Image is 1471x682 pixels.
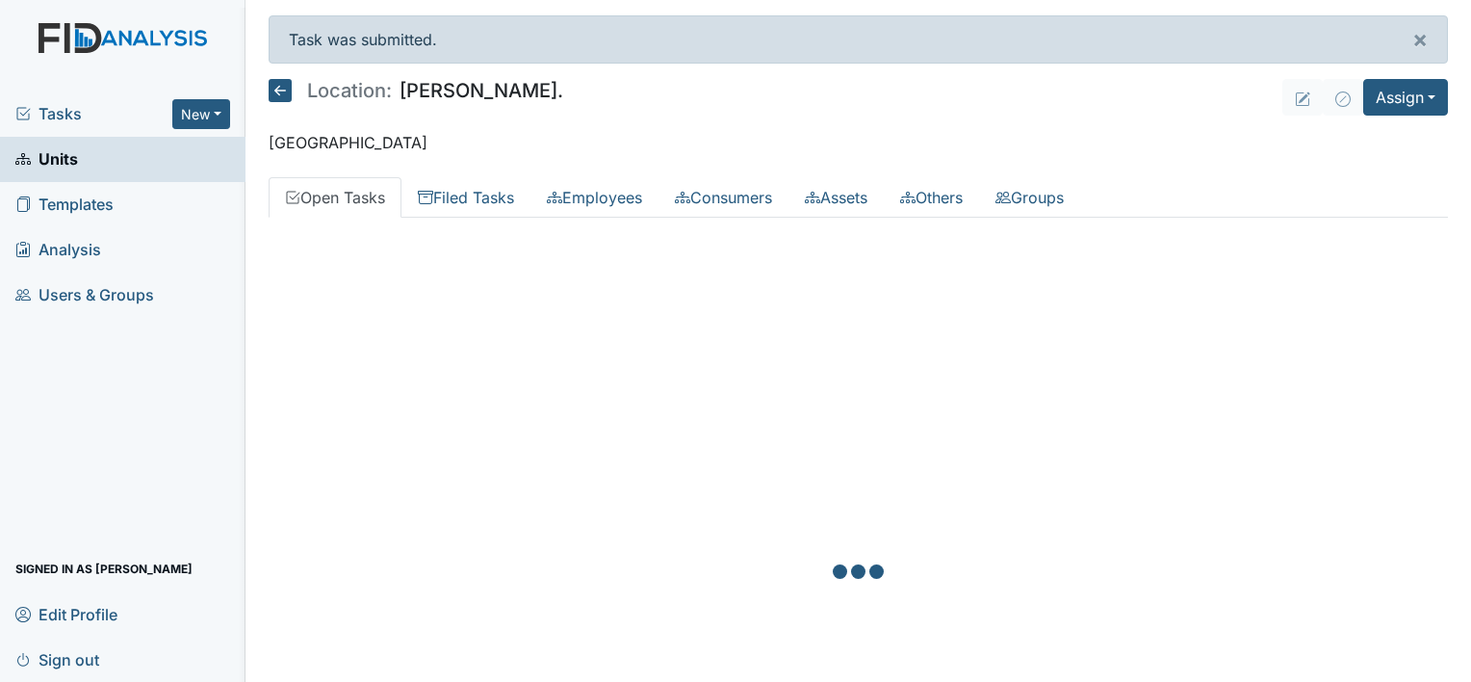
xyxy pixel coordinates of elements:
span: Signed in as [PERSON_NAME] [15,554,193,584]
button: Assign [1363,79,1448,116]
span: Analysis [15,235,101,265]
a: Consumers [658,177,788,218]
button: New [172,99,230,129]
span: Edit Profile [15,599,117,629]
span: Location: [307,81,392,100]
span: × [1412,25,1428,53]
p: [GEOGRAPHIC_DATA] [269,131,1448,154]
button: × [1393,16,1447,63]
a: Employees [530,177,658,218]
a: Filed Tasks [401,177,530,218]
div: Task was submitted. [269,15,1448,64]
a: Open Tasks [269,177,401,218]
span: Sign out [15,644,99,674]
span: Templates [15,190,114,220]
span: Users & Groups [15,280,154,310]
a: Groups [979,177,1080,218]
span: Units [15,144,78,174]
a: Others [884,177,979,218]
a: Assets [788,177,884,218]
h5: [PERSON_NAME]. [269,79,563,102]
a: Tasks [15,102,172,125]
